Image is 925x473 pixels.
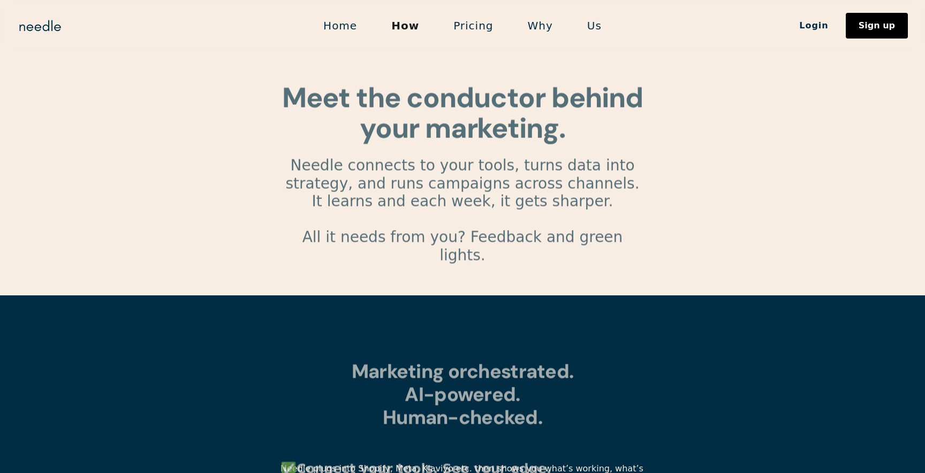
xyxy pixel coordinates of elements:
[436,14,510,37] a: Pricing
[282,79,642,146] strong: Meet the conductor behind your marketing.
[570,14,619,37] a: Us
[846,13,908,39] a: Sign up
[280,157,645,283] p: Needle connects to your tools, turns data into strategy, and runs campaigns across channels. It l...
[782,17,846,35] a: Login
[374,14,436,37] a: How
[859,21,895,30] div: Sign up
[352,358,573,430] strong: Marketing orchestrated. AI-powered. Human-checked.
[511,14,570,37] a: Why
[306,14,374,37] a: Home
